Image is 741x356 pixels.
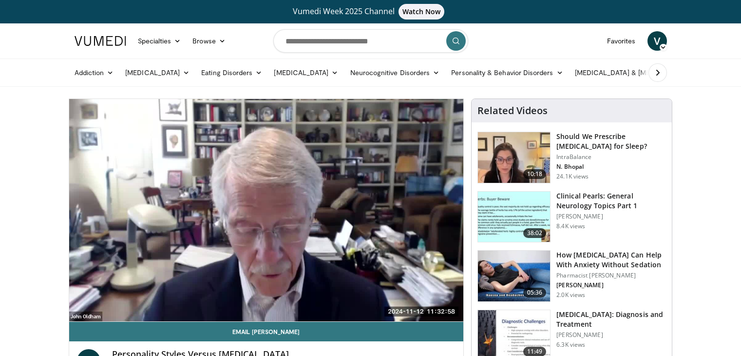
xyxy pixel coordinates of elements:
a: 05:36 How [MEDICAL_DATA] Can Help With Anxiety Without Sedation Pharmacist [PERSON_NAME] [PERSON_... [477,250,666,302]
p: [PERSON_NAME] [556,281,666,289]
a: Browse [187,31,231,51]
img: 91ec4e47-6cc3-4d45-a77d-be3eb23d61cb.150x105_q85_crop-smart_upscale.jpg [478,192,550,242]
a: V [647,31,667,51]
a: Specialties [132,31,187,51]
p: [PERSON_NAME] [556,331,666,339]
h4: Related Videos [477,105,548,117]
p: IntraBalance [556,153,666,161]
input: Search topics, interventions [273,29,468,53]
h3: How [MEDICAL_DATA] Can Help With Anxiety Without Sedation [556,250,666,270]
p: Pharmacist [PERSON_NAME] [556,272,666,279]
a: Email [PERSON_NAME] [69,322,464,341]
a: Addiction [69,63,120,82]
a: Eating Disorders [195,63,268,82]
img: f7087805-6d6d-4f4e-b7c8-917543aa9d8d.150x105_q85_crop-smart_upscale.jpg [478,132,550,183]
span: 38:02 [523,228,547,238]
img: VuMedi Logo [75,36,126,46]
a: [MEDICAL_DATA] [119,63,195,82]
a: Vumedi Week 2025 ChannelWatch Now [76,4,665,20]
h3: Clinical Pearls: General Neurology Topics Part 1 [556,191,666,211]
span: 05:36 [523,288,547,297]
img: 7bfe4765-2bdb-4a7e-8d24-83e30517bd33.150x105_q85_crop-smart_upscale.jpg [478,251,550,301]
h3: Should We Prescribe [MEDICAL_DATA] for Sleep? [556,132,666,151]
h3: [MEDICAL_DATA]: Diagnosis and Treatment [556,310,666,329]
a: 38:02 Clinical Pearls: General Neurology Topics Part 1 [PERSON_NAME] 8.4K views [477,191,666,243]
a: Neurocognitive Disorders [344,63,446,82]
span: Watch Now [399,4,445,20]
p: 8.4K views [556,222,585,230]
a: 10:18 Should We Prescribe [MEDICAL_DATA] for Sleep? IntraBalance N. Bhopal 24.1K views [477,132,666,183]
video-js: Video Player [69,99,464,322]
a: Personality & Behavior Disorders [445,63,569,82]
span: 10:18 [523,169,547,179]
p: N. Bhopal [556,163,666,171]
a: [MEDICAL_DATA] [268,63,344,82]
p: 24.1K views [556,173,589,180]
p: [PERSON_NAME] [556,213,666,220]
p: 2.0K views [556,291,585,299]
a: [MEDICAL_DATA] & [MEDICAL_DATA] [569,63,708,82]
a: Favorites [601,31,642,51]
p: 6.3K views [556,341,585,349]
